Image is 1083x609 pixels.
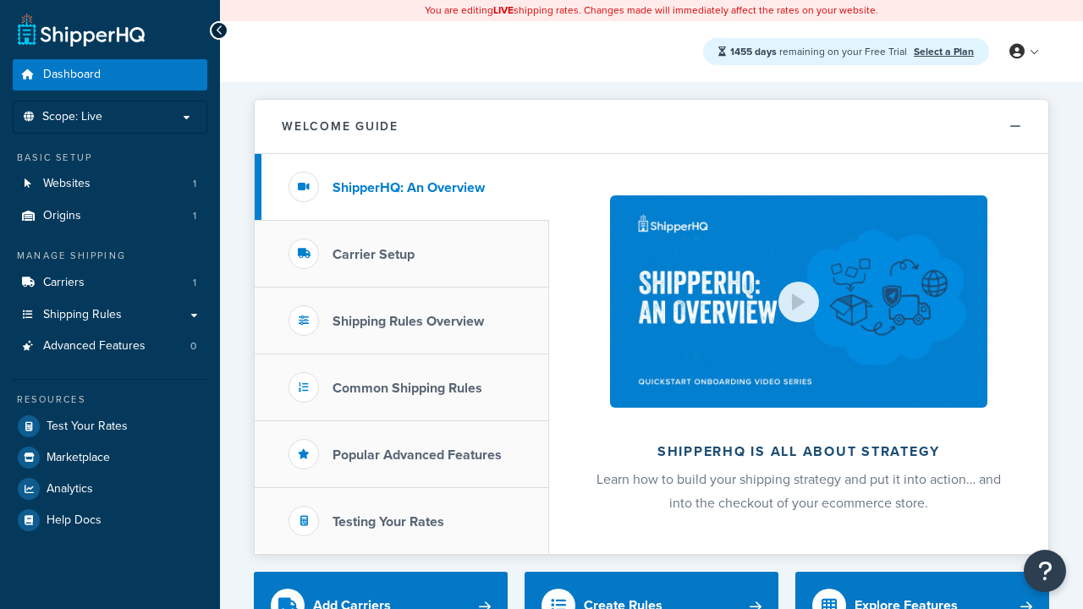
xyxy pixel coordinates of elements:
[13,267,207,299] li: Carriers
[47,482,93,497] span: Analytics
[594,444,1003,459] h2: ShipperHQ is all about strategy
[13,200,207,232] li: Origins
[193,209,196,223] span: 1
[730,44,777,59] strong: 1455 days
[13,168,207,200] li: Websites
[13,168,207,200] a: Websites1
[13,200,207,232] a: Origins1
[730,44,910,59] span: remaining on your Free Trial
[43,68,101,82] span: Dashboard
[13,331,207,362] li: Advanced Features
[43,276,85,290] span: Carriers
[43,308,122,322] span: Shipping Rules
[190,339,196,354] span: 0
[43,339,146,354] span: Advanced Features
[47,420,128,434] span: Test Your Rates
[13,267,207,299] a: Carriers1
[13,249,207,263] div: Manage Shipping
[255,100,1048,154] button: Welcome Guide
[13,392,207,407] div: Resources
[333,381,482,396] h3: Common Shipping Rules
[610,195,987,408] img: ShipperHQ is all about strategy
[43,209,81,223] span: Origins
[13,505,207,535] a: Help Docs
[1024,550,1066,592] button: Open Resource Center
[13,442,207,473] a: Marketplace
[333,514,444,529] h3: Testing Your Rates
[193,177,196,191] span: 1
[13,151,207,165] div: Basic Setup
[333,314,484,329] h3: Shipping Rules Overview
[13,411,207,442] a: Test Your Rates
[914,44,974,59] a: Select a Plan
[43,177,91,191] span: Websites
[193,276,196,290] span: 1
[47,451,110,465] span: Marketplace
[493,3,514,18] b: LIVE
[282,120,399,133] h2: Welcome Guide
[13,474,207,504] a: Analytics
[13,331,207,362] a: Advanced Features0
[596,469,1001,513] span: Learn how to build your shipping strategy and put it into action… and into the checkout of your e...
[333,247,415,262] h3: Carrier Setup
[47,513,102,528] span: Help Docs
[333,447,502,463] h3: Popular Advanced Features
[42,110,102,124] span: Scope: Live
[13,299,207,331] a: Shipping Rules
[13,59,207,91] a: Dashboard
[333,180,485,195] h3: ShipperHQ: An Overview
